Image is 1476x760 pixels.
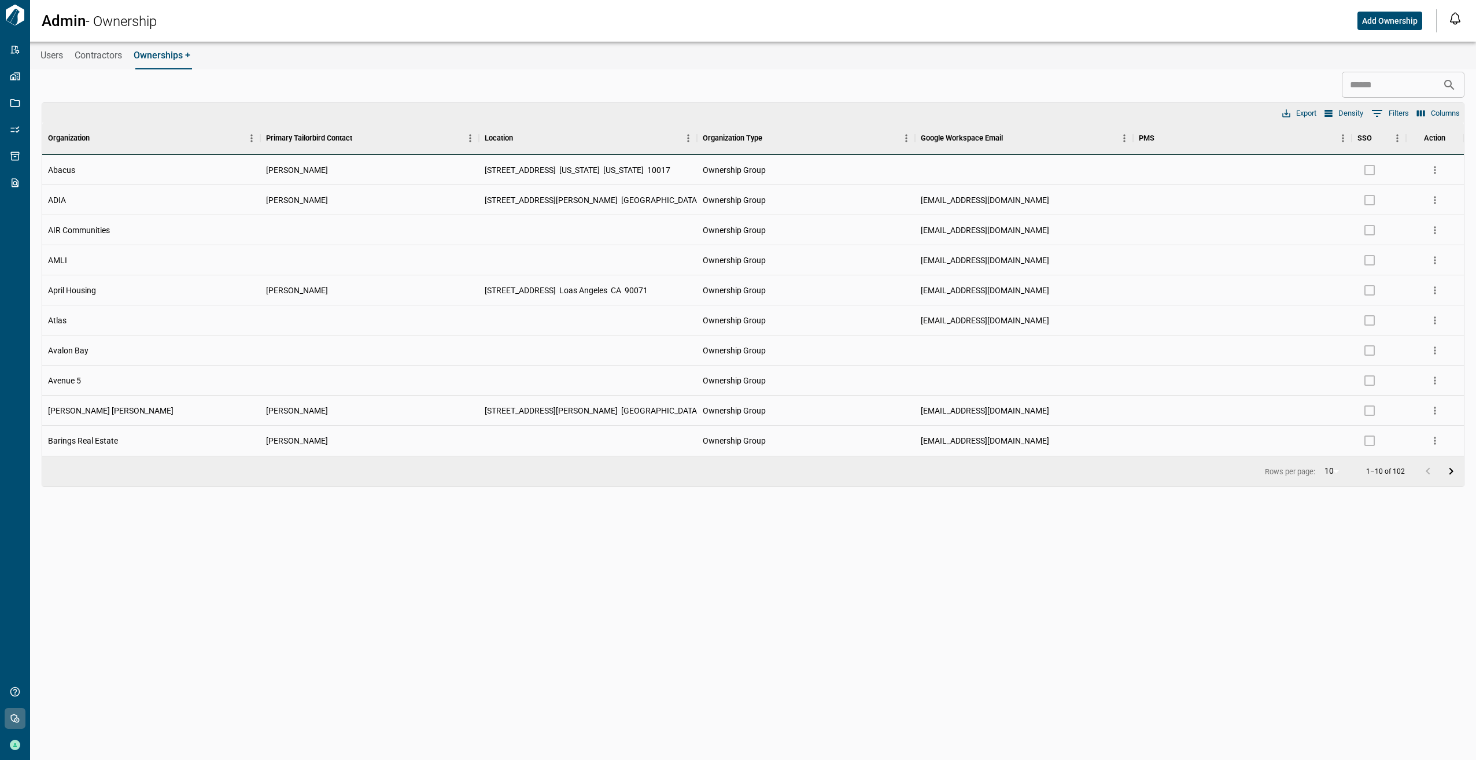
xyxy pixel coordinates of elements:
span: Barings Real Estate [48,435,118,447]
span: ADIA [48,194,66,206]
button: Sort [1372,130,1388,146]
span: April Housing [48,285,96,296]
button: more [1426,161,1444,179]
button: more [1426,312,1444,329]
button: Open notification feed [1446,9,1464,28]
button: more [1426,342,1444,359]
div: Organization Type [703,122,762,154]
button: Show filters [1368,104,1412,123]
span: Atlas [48,315,67,326]
button: Menu [462,130,479,147]
span: [PERSON_NAME] [266,405,328,416]
button: Sort [90,130,106,146]
span: [STREET_ADDRESS][PERSON_NAME] [GEOGRAPHIC_DATA] WA 98121 [485,194,745,206]
button: Go to next page [1440,460,1463,483]
span: Ownership Group [703,164,766,176]
span: Ownerships + [134,50,190,61]
div: Location [485,122,513,154]
button: more [1426,372,1444,389]
span: [EMAIL_ADDRESS][DOMAIN_NAME] [921,254,1049,266]
div: PMS [1133,122,1351,154]
div: PMS [1139,122,1154,154]
div: 10 [1320,463,1348,479]
span: Ownership Group [703,285,766,296]
span: AMLI [48,254,67,266]
div: Organization [48,122,90,154]
button: Select columns [1414,106,1463,121]
span: Avenue 5 [48,375,81,386]
button: more [1426,252,1444,269]
span: Abacus [48,164,75,176]
div: SSO [1352,122,1406,154]
div: Action [1406,122,1464,154]
span: AIR Communities [48,224,110,236]
span: Ownership Group [703,194,766,206]
span: [PERSON_NAME] [266,285,328,296]
span: [PERSON_NAME] [266,194,328,206]
span: Ownership Group [703,254,766,266]
span: Contractors [75,50,122,61]
button: Menu [1389,130,1406,147]
button: Sort [1154,130,1171,146]
span: [EMAIL_ADDRESS][DOMAIN_NAME] [921,315,1049,326]
button: Export [1279,106,1319,121]
div: Action [1424,122,1445,154]
span: Ownership Group [703,345,766,356]
p: 1–10 of 102 [1366,468,1405,475]
button: Sort [513,130,529,146]
span: Users [40,50,63,61]
span: [EMAIL_ADDRESS][DOMAIN_NAME] [921,435,1049,447]
div: Primary Tailorbird Contact [266,122,352,154]
span: [PERSON_NAME] [266,435,328,447]
p: Rows per page: [1265,468,1315,475]
div: Primary Tailorbird Contact [260,122,478,154]
span: [STREET_ADDRESS] [US_STATE] [US_STATE] 10017 [485,164,674,176]
span: [PERSON_NAME] [266,164,328,176]
span: Add Ownership [1362,15,1418,27]
span: Ownership Group [703,375,766,386]
div: SSO [1357,122,1372,154]
span: [PERSON_NAME] [PERSON_NAME] [48,405,174,416]
span: [EMAIL_ADDRESS][DOMAIN_NAME] [921,224,1049,236]
button: Sort [1003,130,1019,146]
button: Menu [243,130,260,147]
button: Density [1322,106,1366,121]
span: Admin [42,12,86,29]
div: Organization [42,122,260,154]
span: Avalon Bay [48,345,88,356]
span: [STREET_ADDRESS][PERSON_NAME] [GEOGRAPHIC_DATA] [GEOGRAPHIC_DATA] 75201 [485,405,811,416]
button: more [1426,282,1444,299]
button: Menu [1334,130,1352,147]
button: more [1426,402,1444,419]
div: Organization Type [697,122,915,154]
button: Menu [1116,130,1133,147]
button: Add Ownership [1357,12,1422,30]
button: more [1426,191,1444,209]
span: Ownership Group [703,224,766,236]
span: [EMAIL_ADDRESS][DOMAIN_NAME] [921,194,1049,206]
button: more [1426,222,1444,239]
button: Sort [762,130,778,146]
span: - Ownership [86,13,157,29]
span: [EMAIL_ADDRESS][DOMAIN_NAME] [921,285,1049,296]
div: base tabs [29,42,1476,69]
span: [EMAIL_ADDRESS][DOMAIN_NAME] [921,405,1049,416]
button: Menu [898,130,915,147]
div: Google Workspace Email [915,122,1133,154]
div: Google Workspace Email [921,122,1003,154]
span: Ownership Group [703,435,766,447]
button: Sort [352,130,368,146]
span: Ownership Group [703,315,766,326]
button: more [1426,432,1444,449]
div: Location [479,122,697,154]
span: [STREET_ADDRESS] Loas Angeles CA 90071 [485,285,651,296]
span: Ownership Group [703,405,766,416]
button: Menu [680,130,697,147]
